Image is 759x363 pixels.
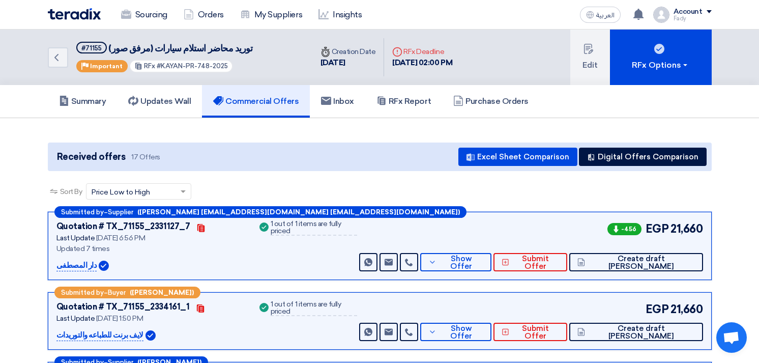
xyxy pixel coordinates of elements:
[442,85,540,118] a: Purchase Orders
[453,96,529,106] h5: Purchase Orders
[54,287,200,298] div: –
[569,323,703,341] button: Create draft [PERSON_NAME]
[321,96,354,106] h5: Inbox
[320,57,376,69] div: [DATE]
[420,253,491,271] button: Show Offer
[646,301,669,318] span: EGP
[56,234,95,242] span: Last Update
[176,4,232,26] a: Orders
[130,289,194,296] b: ([PERSON_NAME])
[128,96,191,106] h5: Updates Wall
[646,220,669,237] span: EGP
[716,322,747,353] a: Open chat
[570,30,610,85] button: Edit
[271,301,357,316] div: 1 out of 1 items are fully priced
[439,255,483,270] span: Show Offer
[61,209,104,215] span: Submitted by
[392,57,452,69] div: [DATE] 02:00 PM
[131,152,160,162] span: 17 Offers
[108,289,126,296] span: Buyer
[137,209,460,215] b: ([PERSON_NAME] [EMAIL_ADDRESS][DOMAIN_NAME] [EMAIL_ADDRESS][DOMAIN_NAME])
[512,325,559,340] span: Submit Offer
[61,289,104,296] span: Submitted by
[90,63,123,70] span: Important
[439,325,483,340] span: Show Offer
[670,301,703,318] span: 21,660
[670,220,703,237] span: 21,660
[271,220,357,236] div: 1 out of 1 items are fully priced
[56,260,97,272] p: دار المصطفى
[579,148,707,166] button: Digital Offers Comparison
[569,253,703,271] button: Create draft [PERSON_NAME]
[596,12,615,19] span: العربية
[310,85,365,118] a: Inbox
[57,150,126,164] span: Received offers
[674,16,712,21] div: Fady
[145,330,156,341] img: Verified Account
[59,96,106,106] h5: Summary
[512,255,559,270] span: Submit Offer
[232,4,310,26] a: My Suppliers
[81,45,102,51] div: #71155
[56,220,190,233] div: Quotation # TX_71155_2331127_7
[117,85,202,118] a: Updates Wall
[213,96,299,106] h5: Commercial Offers
[674,8,703,16] div: Account
[653,7,669,23] img: profile_test.png
[632,59,689,71] div: RFx Options
[320,46,376,57] div: Creation Date
[56,314,95,323] span: Last Update
[96,314,143,323] span: [DATE] 1:50 PM
[493,323,567,341] button: Submit Offer
[60,186,82,197] span: Sort By
[580,7,621,23] button: العربية
[610,30,712,85] button: RFx Options
[96,234,145,242] span: [DATE] 6:56 PM
[458,148,577,166] button: Excel Sheet Comparison
[92,187,150,198] span: Price Low to High
[588,325,694,340] span: Create draft [PERSON_NAME]
[48,85,118,118] a: Summary
[54,206,466,218] div: –
[420,323,491,341] button: Show Offer
[144,62,155,70] span: RFx
[157,62,228,70] span: #KAYAN-PR-748-2025
[588,255,694,270] span: Create draft [PERSON_NAME]
[76,42,253,54] h5: توريد محاضر استلام سيارات (مرفق صور)
[56,243,245,254] div: Updated 7 times
[108,43,252,54] span: توريد محاضر استلام سيارات (مرفق صور)
[56,329,143,342] p: لايف برنت للطباعه والتوريدات
[108,209,133,215] span: Supplier
[48,8,101,20] img: Teradix logo
[99,261,109,271] img: Verified Account
[493,253,567,271] button: Submit Offer
[202,85,310,118] a: Commercial Offers
[113,4,176,26] a: Sourcing
[365,85,442,118] a: RFx Report
[376,96,431,106] h5: RFx Report
[392,46,452,57] div: RFx Deadline
[56,301,190,313] div: Quotation # TX_71155_2334161_1
[310,4,370,26] a: Insights
[607,223,641,235] span: -456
